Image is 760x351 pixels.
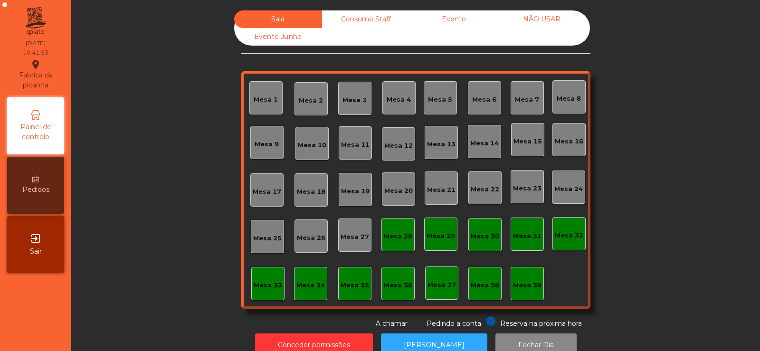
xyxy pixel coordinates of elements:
[513,184,541,193] div: Mesa 23
[513,137,542,146] div: Mesa 15
[427,231,455,241] div: Mesa 29
[427,185,456,195] div: Mesa 21
[23,48,48,57] div: 10:41:53
[471,232,499,241] div: Mesa 30
[234,10,322,28] div: Sala
[428,95,452,104] div: Mesa 5
[254,281,282,290] div: Mesa 33
[341,187,370,196] div: Mesa 19
[297,187,325,197] div: Mesa 18
[22,185,49,195] span: Pedidos
[471,281,499,290] div: Mesa 38
[384,281,412,290] div: Mesa 36
[9,122,62,142] span: Painel de controlo
[341,281,369,290] div: Mesa 35
[513,281,541,290] div: Mesa 39
[384,232,412,241] div: Mesa 28
[470,139,499,148] div: Mesa 14
[384,141,413,151] div: Mesa 12
[30,247,42,256] span: Sair
[341,232,369,242] div: Mesa 27
[500,319,582,328] span: Reserva na próxima hora
[253,187,281,197] div: Mesa 17
[298,141,326,150] div: Mesa 10
[341,140,370,150] div: Mesa 11
[427,140,456,149] div: Mesa 13
[297,233,325,243] div: Mesa 26
[342,95,367,105] div: Mesa 3
[254,95,278,104] div: Mesa 1
[30,59,41,70] i: location_on
[8,59,64,90] div: Fabrica da picanha
[557,94,581,104] div: Mesa 8
[555,231,583,240] div: Mesa 32
[472,95,496,104] div: Mesa 6
[498,10,586,28] div: NÃO USAR
[376,319,408,328] span: A chamar
[255,140,279,149] div: Mesa 9
[384,186,413,196] div: Mesa 20
[299,96,323,105] div: Mesa 2
[513,231,541,241] div: Mesa 31
[30,233,41,244] i: exit_to_app
[24,5,47,38] img: qpiato
[234,28,322,46] div: Evento Junho
[26,39,46,47] div: [DATE]
[427,319,481,328] span: Pedindo a conta
[296,281,325,290] div: Mesa 34
[387,95,411,104] div: Mesa 4
[253,234,282,243] div: Mesa 25
[555,137,583,146] div: Mesa 16
[554,184,583,194] div: Mesa 24
[471,185,499,194] div: Mesa 22
[427,280,456,290] div: Mesa 37
[515,95,539,104] div: Mesa 7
